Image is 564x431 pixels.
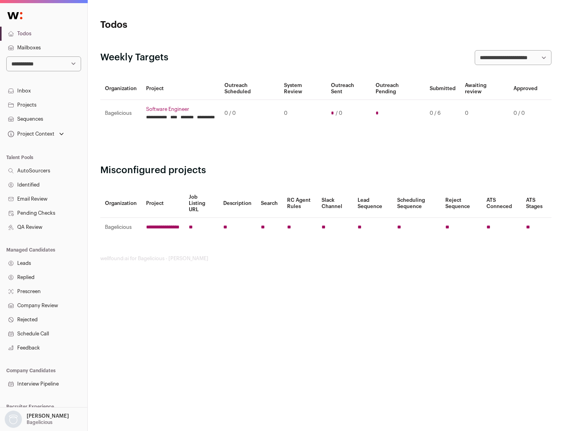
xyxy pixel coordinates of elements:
th: ATS Stages [521,189,551,218]
th: Job Listing URL [184,189,219,218]
th: Slack Channel [317,189,353,218]
div: Project Context [6,131,54,137]
th: Reject Sequence [441,189,482,218]
p: Bagelicious [27,419,52,426]
td: 0 / 6 [425,100,460,127]
h1: Todos [100,19,251,31]
th: Outreach Scheduled [220,78,279,100]
th: Approved [509,78,542,100]
span: / 0 [336,110,342,116]
footer: wellfound:ai for Bagelicious - [PERSON_NAME] [100,255,551,262]
button: Open dropdown [6,129,65,139]
p: [PERSON_NAME] [27,413,69,419]
th: Description [219,189,256,218]
img: nopic.png [5,411,22,428]
th: RC Agent Rules [282,189,316,218]
a: Software Engineer [146,106,215,112]
img: Wellfound [3,8,27,24]
th: System Review [279,78,326,100]
th: Organization [100,78,141,100]
th: Lead Sequence [353,189,392,218]
th: Organization [100,189,141,218]
h2: Misconfigured projects [100,164,551,177]
th: Outreach Sent [326,78,371,100]
th: Submitted [425,78,460,100]
th: Project [141,189,184,218]
th: ATS Conneced [482,189,521,218]
th: Project [141,78,220,100]
td: 0 [460,100,509,127]
h2: Weekly Targets [100,51,168,64]
th: Awaiting review [460,78,509,100]
th: Scheduling Sequence [392,189,441,218]
th: Search [256,189,282,218]
td: 0 / 0 [220,100,279,127]
button: Open dropdown [3,411,70,428]
td: 0 / 0 [509,100,542,127]
td: Bagelicious [100,100,141,127]
th: Outreach Pending [371,78,425,100]
td: Bagelicious [100,218,141,237]
td: 0 [279,100,326,127]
